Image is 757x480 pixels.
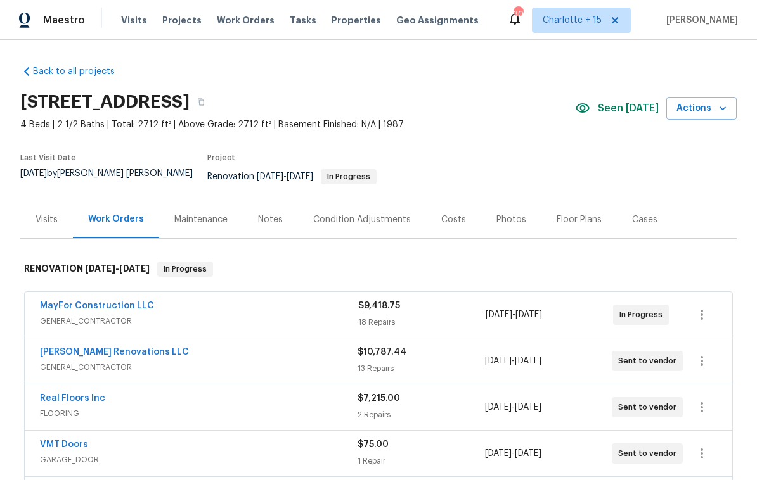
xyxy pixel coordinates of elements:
[257,172,313,181] span: -
[619,308,668,321] span: In Progress
[486,308,542,321] span: -
[20,249,737,289] div: RENOVATION [DATE]-[DATE]In Progress
[618,401,682,414] span: Sent to vendor
[207,172,377,181] span: Renovation
[257,172,283,181] span: [DATE]
[358,301,400,310] span: $9,418.75
[515,403,541,412] span: [DATE]
[441,213,466,226] div: Costs
[40,315,358,327] span: GENERAL_CONTRACTOR
[20,169,47,178] span: [DATE]
[85,264,115,273] span: [DATE]
[36,213,58,226] div: Visits
[40,348,189,357] a: [PERSON_NAME] Renovations LLC
[676,101,727,117] span: Actions
[121,14,147,27] span: Visits
[557,213,602,226] div: Floor Plans
[88,213,144,225] div: Work Orders
[666,97,737,120] button: Actions
[485,357,512,365] span: [DATE]
[258,213,283,226] div: Notes
[332,14,381,27] span: Properties
[24,262,150,277] h6: RENOVATION
[207,154,235,161] span: Project
[43,14,85,27] span: Maestro
[20,154,76,161] span: Last Visit Date
[358,440,389,449] span: $75.00
[486,310,512,319] span: [DATE]
[40,361,358,374] span: GENERAL_CONTRACTOR
[190,91,212,113] button: Copy Address
[159,263,212,275] span: In Progress
[217,14,275,27] span: Work Orders
[40,407,358,420] span: FLOORING
[313,213,411,226] div: Condition Adjustments
[40,453,358,466] span: GARAGE_DOOR
[358,362,484,375] div: 13 Repairs
[598,102,659,115] span: Seen [DATE]
[322,173,375,180] span: In Progress
[20,96,190,108] h2: [STREET_ADDRESS]
[396,14,479,27] span: Geo Assignments
[40,301,154,310] a: MayFor Construction LLC
[358,316,486,329] div: 18 Repairs
[496,213,526,226] div: Photos
[632,213,657,226] div: Cases
[40,440,88,449] a: VMT Doors
[514,8,522,20] div: 306
[618,355,682,367] span: Sent to vendor
[40,394,105,403] a: Real Floors Inc
[515,449,541,458] span: [DATE]
[358,455,484,467] div: 1 Repair
[661,14,738,27] span: [PERSON_NAME]
[290,16,316,25] span: Tasks
[162,14,202,27] span: Projects
[485,447,541,460] span: -
[119,264,150,273] span: [DATE]
[618,447,682,460] span: Sent to vendor
[485,403,512,412] span: [DATE]
[358,408,484,421] div: 2 Repairs
[485,355,541,367] span: -
[358,348,406,357] span: $10,787.44
[20,65,142,78] a: Back to all projects
[85,264,150,273] span: -
[287,172,313,181] span: [DATE]
[543,14,602,27] span: Charlotte + 15
[515,357,541,365] span: [DATE]
[20,118,575,131] span: 4 Beds | 2 1/2 Baths | Total: 2712 ft² | Above Grade: 2712 ft² | Basement Finished: N/A | 1987
[515,310,542,319] span: [DATE]
[485,449,512,458] span: [DATE]
[174,213,228,226] div: Maintenance
[485,401,541,414] span: -
[358,394,400,403] span: $7,215.00
[20,169,207,193] div: by [PERSON_NAME] [PERSON_NAME]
